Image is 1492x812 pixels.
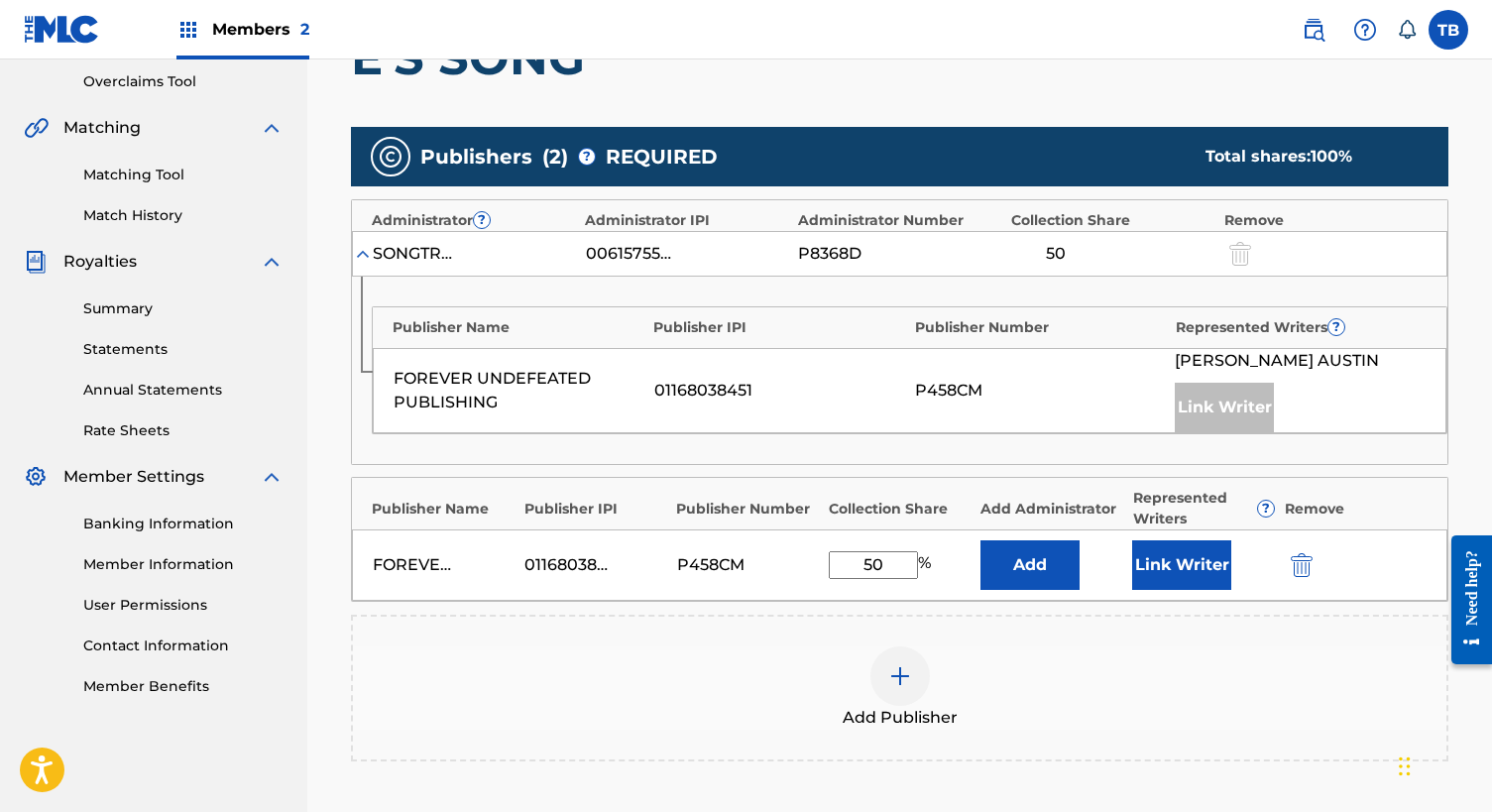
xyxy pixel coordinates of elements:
[524,499,667,520] div: Publisher IPI
[63,465,204,489] span: Member Settings
[24,465,48,489] img: Member Settings
[379,145,402,169] img: publishers
[676,499,819,520] div: Publisher Number
[1205,145,1409,169] div: Total shares:
[1353,18,1377,42] img: help
[212,18,309,41] span: Members
[83,636,284,656] a: Contact Information
[980,499,1123,520] div: Add Administrator
[1132,540,1231,590] button: Link Writer
[1011,210,1214,231] div: Collection Share
[653,317,904,338] div: Publisher IPI
[394,367,644,414] div: FOREVER UNDEFEATED PUBLISHING
[542,142,568,172] span: ( 2 )
[176,18,200,42] img: Top Rightsholders
[24,15,100,44] img: MLC Logo
[372,499,515,520] div: Publisher Name
[83,298,284,319] a: Summary
[83,71,284,92] a: Overclaims Tool
[83,554,284,575] a: Member Information
[1294,10,1333,50] a: Public Search
[606,142,718,172] span: REQUIRED
[1399,737,1411,796] div: Drag
[1397,20,1417,40] div: Notifications
[1291,553,1313,577] img: 12a2ab48e56ec057fbd8.svg
[1175,349,1379,373] span: [PERSON_NAME] AUSTIN
[843,706,958,730] span: Add Publisher
[654,379,905,403] div: 01168038451
[1311,147,1352,166] span: 100 %
[83,420,284,441] a: Rate Sheets
[1176,317,1427,338] div: Represented Writers
[393,317,643,338] div: Publisher Name
[372,210,575,231] div: Administrator
[83,514,284,534] a: Banking Information
[1345,10,1385,50] div: Help
[83,380,284,401] a: Annual Statements
[829,499,972,520] div: Collection Share
[474,212,490,228] span: ?
[1285,499,1428,520] div: Remove
[300,20,309,39] span: 2
[798,210,1001,231] div: Administrator Number
[63,250,137,274] span: Royalties
[353,244,373,264] img: expand-cell-toggle
[579,149,595,165] span: ?
[260,250,284,274] img: expand
[1133,488,1276,529] div: Represented Writers
[63,116,141,140] span: Matching
[915,317,1166,338] div: Publisher Number
[420,142,532,172] span: Publishers
[83,339,284,360] a: Statements
[1436,519,1492,682] iframe: Resource Center
[260,116,284,140] img: expand
[585,210,788,231] div: Administrator IPI
[83,205,284,226] a: Match History
[1258,501,1274,517] span: ?
[83,595,284,616] a: User Permissions
[1328,319,1344,335] span: ?
[1393,717,1492,812] iframe: Chat Widget
[24,250,48,274] img: Royalties
[83,165,284,185] a: Matching Tool
[915,379,1166,403] div: P458CM
[1224,210,1428,231] div: Remove
[1429,10,1468,50] div: User Menu
[1302,18,1325,42] img: search
[918,551,936,579] span: %
[260,465,284,489] img: expand
[980,540,1080,590] button: Add
[83,676,284,697] a: Member Benefits
[24,116,49,140] img: Matching
[888,664,912,688] img: add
